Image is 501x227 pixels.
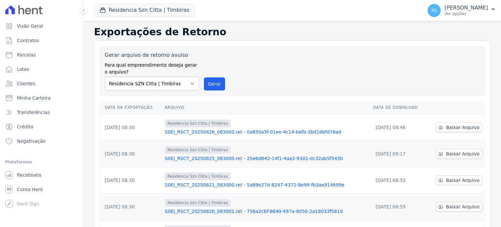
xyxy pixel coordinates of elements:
[3,63,81,76] a: Lotes
[17,23,43,29] span: Visão Geral
[446,124,479,131] span: Baixar Arquivo
[99,101,162,114] th: Data da Exportação
[446,177,479,184] span: Baixar Arquivo
[17,138,46,144] span: Negativação
[422,1,501,20] button: PS [PERSON_NAME] Ver opções
[3,77,81,90] a: Clientes
[165,120,230,127] span: Residencia Szn Citta | Timbiras
[446,203,479,210] span: Baixar Arquivo
[99,167,162,194] td: [DATE] 08:30
[94,4,195,16] button: Residencia Szn Citta | Timbiras
[105,51,199,59] label: Gerar arquivo de retorno avulso
[17,172,41,178] span: Recebíveis
[105,59,199,75] label: Para qual empreendimento deseja gerar o arquivo?
[436,175,482,185] a: Baixar Arquivo
[445,11,488,16] p: Ver opções
[99,114,162,141] td: [DATE] 08:30
[431,8,437,13] span: PS
[370,167,427,194] td: [DATE] 08:55
[3,34,81,47] a: Contratos
[165,172,230,180] span: Residencia Szn Citta | Timbiras
[445,5,488,11] p: [PERSON_NAME]
[436,202,482,212] a: Baixar Arquivo
[99,194,162,220] td: [DATE] 08:30
[5,158,78,166] div: Plataformas
[165,146,230,154] span: Residencia Szn Citta | Timbiras
[3,48,81,61] a: Parcelas
[17,109,50,116] span: Transferências
[17,37,39,44] span: Contratos
[3,135,81,148] a: Negativação
[3,183,81,196] a: Conta Hent
[99,141,162,167] td: [DATE] 08:30
[17,52,36,58] span: Parcelas
[3,91,81,105] a: Minha Carteira
[3,20,81,33] a: Visão Geral
[370,101,427,114] th: Data de Download
[17,123,34,130] span: Crédito
[204,77,225,90] button: Gerar
[370,114,427,141] td: [DATE] 08:46
[165,208,368,215] a: S0EI_RSCT_20250820_083001.ret - 756a2cbf-8640-497a-8d50-2a18033f581d
[370,194,427,220] td: [DATE] 08:55
[17,95,51,101] span: Minha Carteira
[3,120,81,133] a: Crédito
[370,141,427,167] td: [DATE] 09:17
[3,169,81,182] a: Recebíveis
[3,106,81,119] a: Transferências
[436,122,482,132] a: Baixar Arquivo
[17,186,43,193] span: Conta Hent
[17,80,35,87] span: Clientes
[165,155,368,162] a: S0EI_RSCT_20250825_083000.ret - 25e6d842-14f1-4aa2-9301-dc32ab5f543b
[165,129,368,135] a: S0EI_RSCT_20250826_083000.ret - 0a850a5f-01ee-4c14-befb-3bd16bfd76ad
[165,199,230,207] span: Residencia Szn Citta | Timbiras
[436,149,482,159] a: Baixar Arquivo
[162,101,370,114] th: Arquivo
[446,151,479,157] span: Baixar Arquivo
[17,66,29,73] span: Lotes
[165,182,368,188] a: S0EI_RSCT_20250821_083000.ret - 5a89e27d-8247-4371-8e94-fb3ae914699e
[94,26,491,38] h2: Exportações de Retorno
